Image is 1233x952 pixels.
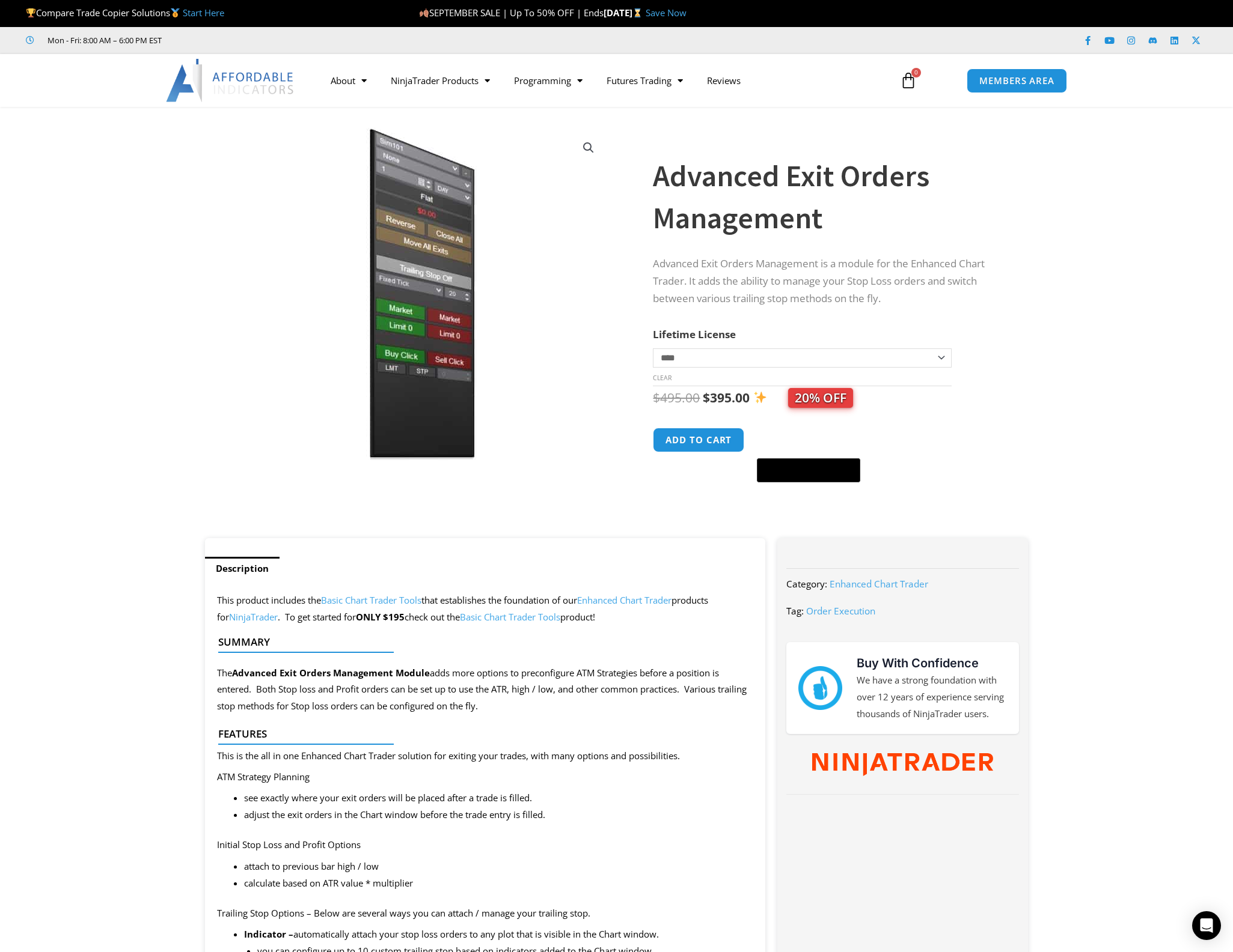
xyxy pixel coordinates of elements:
span: 20% OFF [788,388,853,408]
a: Programming [502,67,595,94]
a: Start Here [183,7,224,19]
a: Basic Chart Trader Tools [460,611,560,623]
iframe: PayPal Message 1 [653,490,1004,500]
a: Futures Trading [595,67,695,94]
iframe: Secure express checkout frame [754,426,863,455]
img: LogoAI | Affordable Indicators – NinjaTrader [166,59,295,102]
h4: Summary [218,636,743,648]
span: 0 [911,68,921,77]
a: Order Execution [806,605,875,617]
strong: [DATE] [604,7,645,19]
p: ATM Strategy Planning [217,769,754,786]
p: The adds more options to preconfigure ATM Strategies before a position is entered. Both Stop loss... [217,665,754,715]
li: calculate based on ATR value * multiplier [244,875,754,892]
li: attach to previous bar high / low [244,858,754,875]
span: $ [703,389,710,406]
a: Basic Chart Trader Tools [321,594,421,606]
p: Advanced Exit Orders Management is a module for the Enhanced Chart Trader. It adds the ability to... [653,255,1004,308]
span: Mon - Fri: 8:00 AM – 6:00 PM EST [44,33,162,47]
button: Add to cart [653,428,744,452]
a: Enhanced Chart Trader [830,578,928,590]
strong: ONLY $195 [356,611,405,623]
p: Trailing Stop Options – Below are several ways you can attach / manage your trailing stop. [217,905,754,922]
a: Description [205,557,280,580]
div: Open Intercom Messenger [1192,911,1221,940]
h4: Features [218,728,743,740]
a: Reviews [695,67,753,94]
a: NinjaTrader [229,611,278,623]
span: $ [653,389,660,406]
img: 🍂 [420,8,429,17]
strong: Advanced Exit Orders Management Module [232,667,430,679]
img: ✨ [754,391,766,404]
span: Compare Trade Copier Solutions [26,7,224,19]
bdi: 495.00 [653,389,700,406]
a: Enhanced Chart Trader [577,594,672,606]
img: mark thumbs good 43913 | Affordable Indicators – NinjaTrader [798,666,842,709]
a: About [319,67,379,94]
a: View full-screen image gallery [578,137,599,159]
li: see exactly where your exit orders will be placed after a trade is filled. [244,790,754,807]
img: NinjaTrader Wordmark color RGB | Affordable Indicators – NinjaTrader [812,753,993,776]
bdi: 395.00 [703,389,750,406]
p: Initial Stop Loss and Profit Options [217,837,754,853]
span: Tag: [786,605,804,617]
span: Category: [786,578,827,590]
a: Clear options [653,374,672,382]
h3: Buy With Confidence [857,654,1007,672]
a: NinjaTrader Products [379,67,502,94]
img: 🥇 [171,8,180,17]
span: check out the product! [405,611,595,623]
button: Buy with GPay [757,458,860,482]
a: Save Now [646,7,687,19]
nav: Menu [319,67,886,94]
h1: Advanced Exit Orders Management [653,155,1004,239]
p: We have a strong foundation with over 12 years of experience serving thousands of NinjaTrader users. [857,672,1007,723]
img: AdvancedStopLossMgmt [222,128,608,460]
label: Lifetime License [653,327,736,341]
p: This product includes the that establishes the foundation of our products for . To get started for [217,592,754,626]
strong: Indicator – [244,928,293,940]
img: 🏆 [26,8,35,17]
a: 0 [882,63,935,98]
iframe: Customer reviews powered by Trustpilot [179,34,359,46]
a: MEMBERS AREA [967,68,1067,93]
img: ⌛ [633,8,642,17]
span: MEMBERS AREA [979,76,1054,85]
span: SEPTEMBER SALE | Up To 50% OFF | Ends [419,7,604,19]
li: adjust the exit orders in the Chart window before the trade entry is filled. [244,807,754,823]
